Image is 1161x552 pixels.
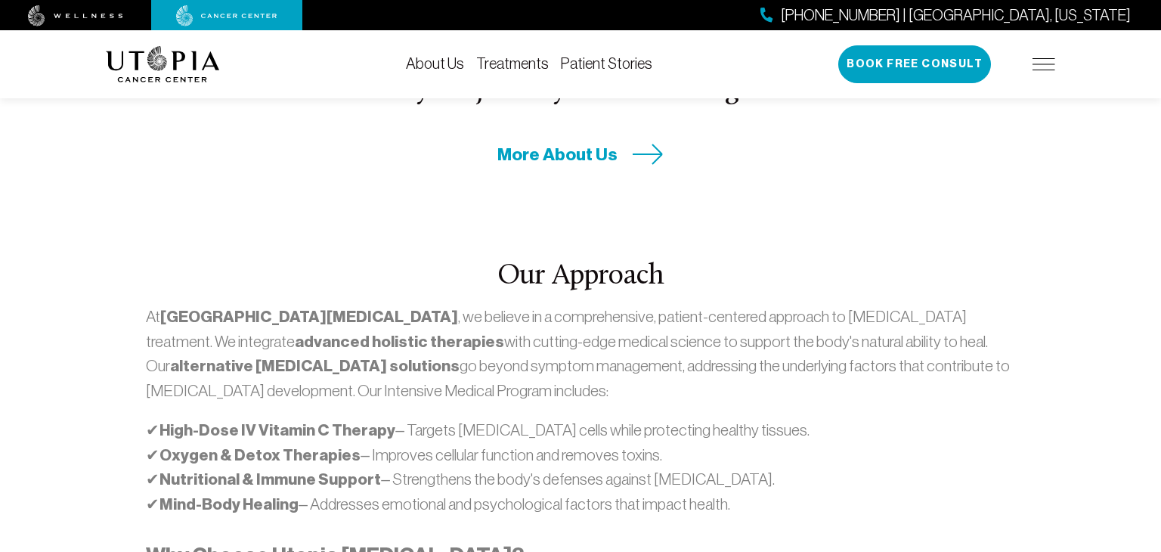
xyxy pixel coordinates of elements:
[28,5,123,26] img: wellness
[838,45,991,83] button: Book Free Consult
[170,356,460,376] strong: alternative [MEDICAL_DATA] solutions
[781,5,1131,26] span: [PHONE_NUMBER] | [GEOGRAPHIC_DATA], [US_STATE]
[159,470,381,489] strong: Nutritional & Immune Support
[146,305,1014,402] p: At , we believe in a comprehensive, patient-centered approach to [MEDICAL_DATA] treatment. We int...
[159,495,299,514] strong: Mind-Body Healing
[760,5,1131,26] a: [PHONE_NUMBER] | [GEOGRAPHIC_DATA], [US_STATE]
[106,46,220,82] img: logo
[295,332,504,352] strong: advanced holistic therapies
[561,55,652,72] a: Patient Stories
[1033,58,1055,70] img: icon-hamburger
[497,143,618,166] span: More About Us
[146,418,1014,516] p: ✔ – Targets [MEDICAL_DATA] cells while protecting healthy tissues. ✔ – Improves cellular function...
[146,261,1014,293] h2: Our Approach
[497,143,664,166] a: More About Us
[476,55,549,72] a: Treatments
[159,420,395,440] strong: High-Dose IV Vitamin C Therapy
[406,55,464,72] a: About Us
[160,307,458,327] strong: [GEOGRAPHIC_DATA][MEDICAL_DATA]
[176,5,277,26] img: cancer center
[159,445,361,465] strong: Oxygen & Detox Therapies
